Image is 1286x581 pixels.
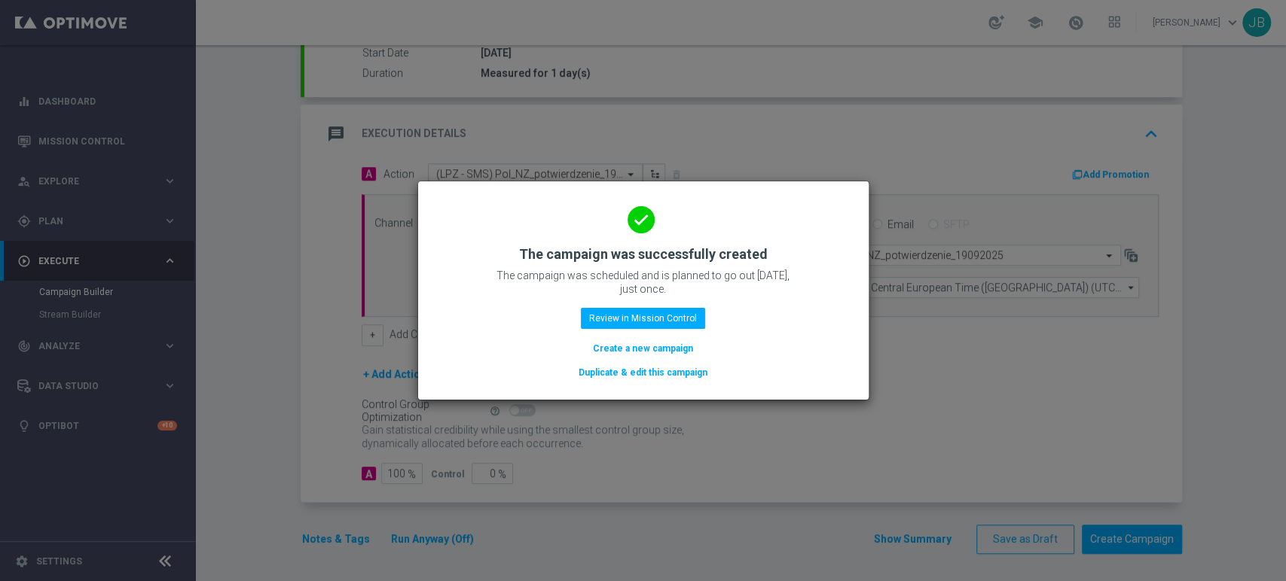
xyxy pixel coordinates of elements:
[493,269,794,296] p: The campaign was scheduled and is planned to go out [DATE], just once.
[581,308,705,329] button: Review in Mission Control
[628,206,655,233] i: done
[519,245,768,263] h2: The campaign was successfully created
[591,340,695,357] button: Create a new campaign
[577,364,709,381] button: Duplicate & edit this campaign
